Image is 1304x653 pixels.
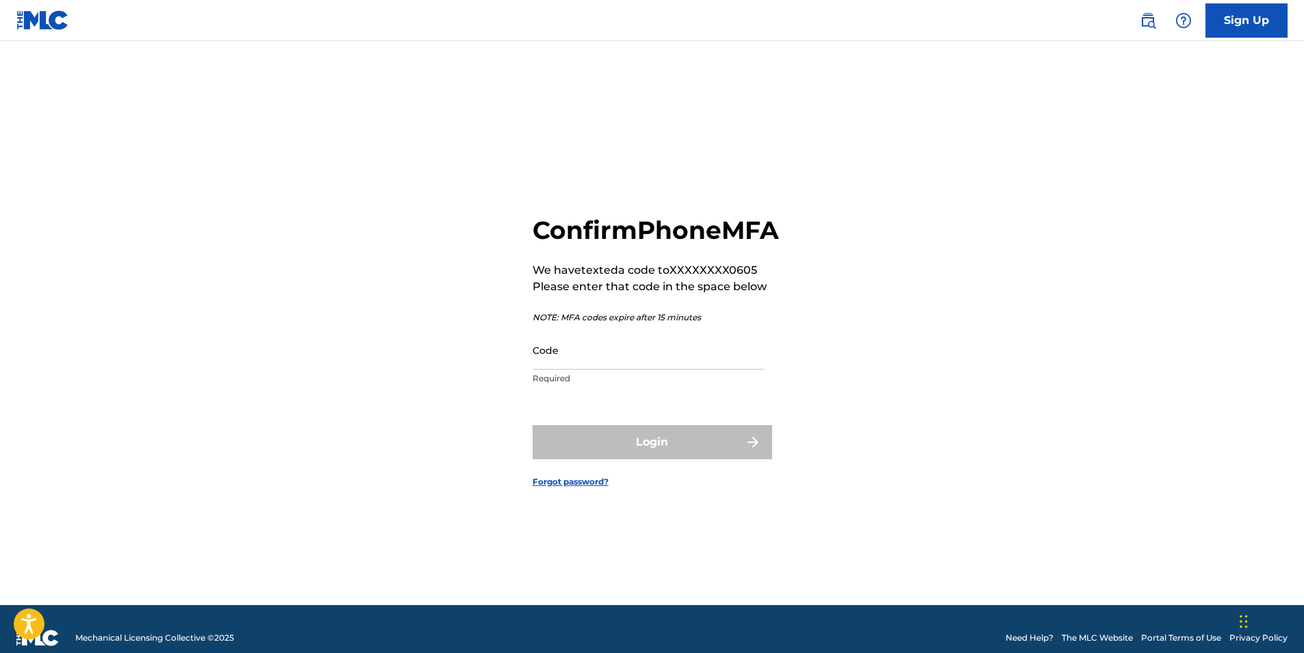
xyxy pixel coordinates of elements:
[533,476,609,488] a: Forgot password?
[533,262,779,279] p: We have texted a code to XXXXXXXX0605
[533,215,779,246] h2: Confirm Phone MFA
[16,630,59,646] img: logo
[1229,632,1288,644] a: Privacy Policy
[1141,632,1221,644] a: Portal Terms of Use
[1134,7,1162,34] a: Public Search
[75,632,234,644] span: Mechanical Licensing Collective © 2025
[1006,632,1053,644] a: Need Help?
[533,372,764,385] p: Required
[1062,632,1133,644] a: The MLC Website
[16,10,69,30] img: MLC Logo
[533,279,779,295] p: Please enter that code in the space below
[533,311,779,324] p: NOTE: MFA codes expire after 15 minutes
[1240,601,1248,642] div: Drag
[1170,7,1197,34] div: Help
[1140,12,1156,29] img: search
[1175,12,1192,29] img: help
[1236,587,1304,653] iframe: Chat Widget
[1205,3,1288,38] a: Sign Up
